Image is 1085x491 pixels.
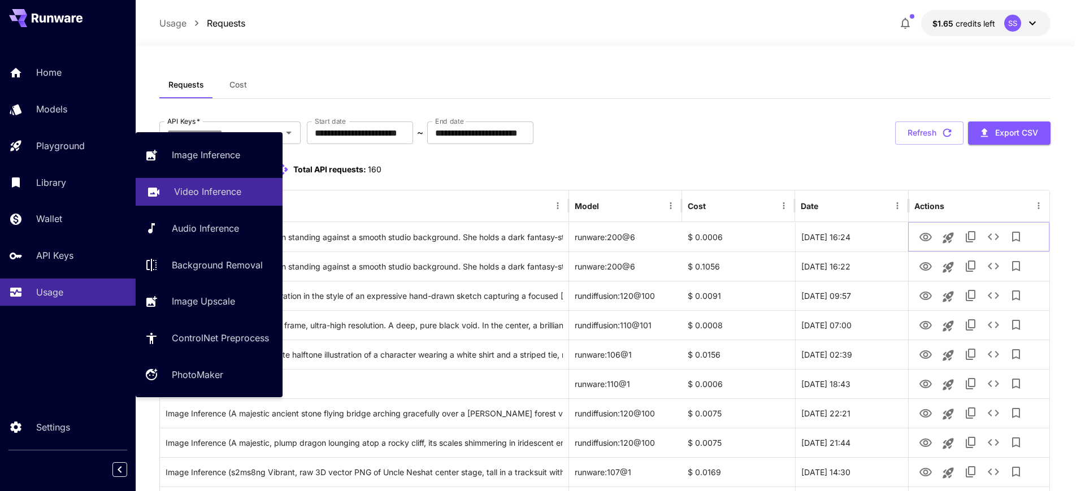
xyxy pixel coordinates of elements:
[435,116,463,126] label: End date
[550,198,566,214] button: Menu
[956,19,995,28] span: credits left
[982,372,1005,395] button: See details
[1005,460,1027,483] button: Add to library
[172,221,239,235] p: Audio Inference
[932,18,995,29] div: $1.64978
[682,428,795,457] div: $ 0.0075
[166,311,563,340] div: Click to copy prompt
[1005,372,1027,395] button: Add to library
[982,225,1005,248] button: See details
[1005,225,1027,248] button: Add to library
[159,16,186,30] p: Usage
[960,372,982,395] button: Copy TaskUUID
[707,198,723,214] button: Sort
[569,398,682,428] div: rundiffusion:120@100
[914,254,937,277] button: View
[937,462,960,484] button: Launch in playground
[982,402,1005,424] button: See details
[937,344,960,367] button: Launch in playground
[914,284,937,307] button: View
[1005,284,1027,307] button: Add to library
[914,460,937,483] button: View
[136,178,283,206] a: Video Inference
[914,201,944,211] div: Actions
[982,255,1005,277] button: See details
[795,428,908,457] div: 20 Sep, 2025 21:44
[795,340,908,369] div: 22 Sep, 2025 02:39
[167,116,200,126] label: API Keys
[960,225,982,248] button: Copy TaskUUID
[174,185,241,198] p: Video Inference
[982,460,1005,483] button: See details
[937,432,960,455] button: Launch in playground
[166,458,563,486] div: Click to copy prompt
[960,402,982,424] button: Copy TaskUUID
[795,251,908,281] div: 22 Sep, 2025 16:22
[889,198,905,214] button: Menu
[575,201,599,211] div: Model
[968,121,1051,145] button: Export CSV
[166,223,563,251] div: Click to copy prompt
[795,310,908,340] div: 22 Sep, 2025 07:00
[569,310,682,340] div: rundiffusion:110@101
[368,164,381,174] span: 160
[281,125,297,141] button: Open
[36,139,85,153] p: Playground
[36,176,66,189] p: Library
[937,315,960,337] button: Launch in playground
[682,457,795,486] div: $ 0.0169
[569,369,682,398] div: runware:110@1
[569,222,682,251] div: runware:200@6
[36,285,63,299] p: Usage
[682,222,795,251] div: $ 0.0006
[172,368,223,381] p: PhotoMaker
[1005,431,1027,454] button: Add to library
[600,198,616,214] button: Sort
[569,281,682,310] div: rundiffusion:120@100
[1031,198,1047,214] button: Menu
[982,314,1005,336] button: See details
[136,215,283,242] a: Audio Inference
[1005,402,1027,424] button: Add to library
[136,324,283,352] a: ControlNet Preprocess
[914,342,937,366] button: View
[914,372,937,395] button: View
[569,428,682,457] div: rundiffusion:120@100
[960,431,982,454] button: Copy TaskUUID
[36,212,62,225] p: Wallet
[172,258,263,272] p: Background Removal
[136,288,283,315] a: Image Upscale
[982,431,1005,454] button: See details
[166,281,563,310] div: Click to copy prompt
[914,401,937,424] button: View
[795,222,908,251] div: 22 Sep, 2025 16:24
[166,428,563,457] div: Click to copy prompt
[682,398,795,428] div: $ 0.0075
[960,314,982,336] button: Copy TaskUUID
[315,116,346,126] label: Start date
[172,294,235,308] p: Image Upscale
[36,66,62,79] p: Home
[36,420,70,434] p: Settings
[166,340,563,369] div: Click to copy prompt
[937,285,960,308] button: Launch in playground
[1005,343,1027,366] button: Add to library
[569,457,682,486] div: runware:107@1
[819,198,835,214] button: Sort
[960,460,982,483] button: Copy TaskUUID
[682,369,795,398] div: $ 0.0006
[1004,15,1021,32] div: SS
[172,148,240,162] p: Image Inference
[937,256,960,279] button: Launch in playground
[36,249,73,262] p: API Keys
[682,310,795,340] div: $ 0.0008
[121,459,136,480] div: Collapse sidebar
[937,403,960,425] button: Launch in playground
[895,121,964,145] button: Refresh
[166,370,563,398] div: Click to copy prompt
[795,457,908,486] div: 20 Sep, 2025 14:30
[682,281,795,310] div: $ 0.0091
[136,361,283,389] a: PhotoMaker
[960,255,982,277] button: Copy TaskUUID
[159,16,245,30] nav: breadcrumb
